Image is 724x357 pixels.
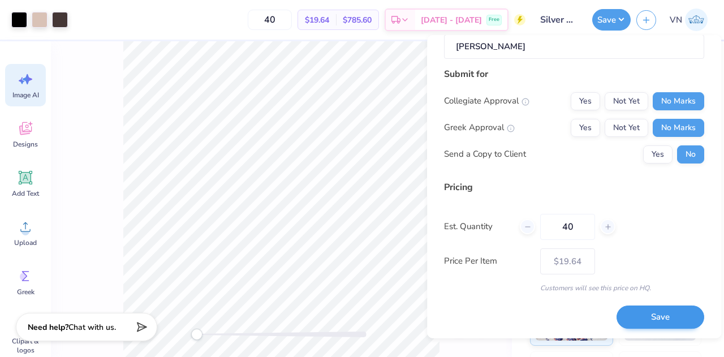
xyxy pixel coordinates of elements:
input: – – [248,10,292,30]
span: Designs [13,140,38,149]
span: $785.60 [343,14,372,26]
span: Image AI [12,91,39,100]
div: Customers will see this price on HQ. [444,283,704,293]
button: No Marks [653,92,704,110]
span: Upload [14,238,37,247]
button: Yes [571,119,600,137]
span: VN [670,14,682,27]
span: Free [489,16,499,24]
div: Greek Approval [444,121,515,134]
strong: Need help? [28,322,68,333]
div: Submit for [444,67,704,81]
div: Accessibility label [191,329,202,340]
input: e.g. Ethan Linker [444,35,704,59]
span: $19.64 [305,14,329,26]
label: Est. Quantity [444,220,511,233]
span: Chat with us. [68,322,116,333]
button: Save [592,9,631,31]
a: VN [665,8,713,31]
div: Collegiate Approval [444,94,529,107]
input: Untitled Design [531,8,587,31]
span: Clipart & logos [7,337,44,355]
input: – – [540,214,595,240]
button: Not Yet [605,119,648,137]
button: No Marks [653,119,704,137]
span: [DATE] - [DATE] [421,14,482,26]
label: Price Per Item [444,255,532,268]
div: Send a Copy to Client [444,148,526,161]
img: Vivian Nguyen [685,8,708,31]
button: Save [617,306,704,329]
button: Yes [643,145,673,164]
button: No [677,145,704,164]
button: Yes [571,92,600,110]
div: Pricing [444,180,704,194]
span: Add Text [12,189,39,198]
span: Greek [17,287,35,296]
button: Not Yet [605,92,648,110]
